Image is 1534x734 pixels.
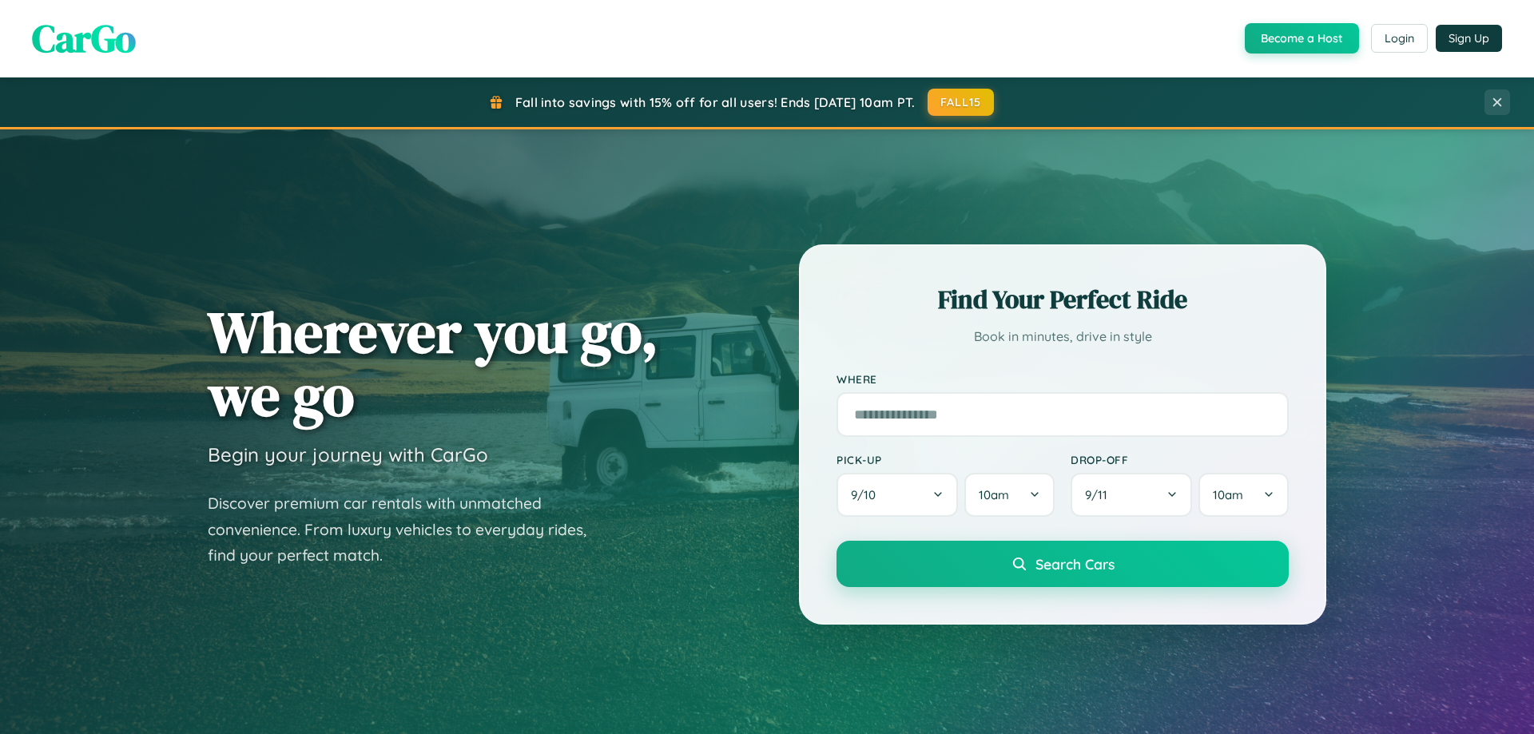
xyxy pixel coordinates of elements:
[515,94,916,110] span: Fall into savings with 15% off for all users! Ends [DATE] 10am PT.
[1371,24,1428,53] button: Login
[979,487,1009,502] span: 10am
[1245,23,1359,54] button: Become a Host
[1213,487,1243,502] span: 10am
[837,453,1055,466] label: Pick-up
[32,12,136,65] span: CarGo
[1071,473,1192,517] button: 9/11
[1085,487,1115,502] span: 9 / 11
[837,541,1289,587] button: Search Cars
[1071,453,1289,466] label: Drop-off
[208,300,658,427] h1: Wherever you go, we go
[837,282,1289,317] h2: Find Your Perfect Ride
[928,89,995,116] button: FALL15
[964,473,1055,517] button: 10am
[208,490,607,569] p: Discover premium car rentals with unmatched convenience. From luxury vehicles to everyday rides, ...
[208,442,488,466] h3: Begin your journey with CarGo
[837,325,1289,348] p: Book in minutes, drive in style
[837,372,1289,386] label: Where
[1035,555,1115,573] span: Search Cars
[837,473,958,517] button: 9/10
[851,487,884,502] span: 9 / 10
[1198,473,1289,517] button: 10am
[1436,25,1502,52] button: Sign Up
